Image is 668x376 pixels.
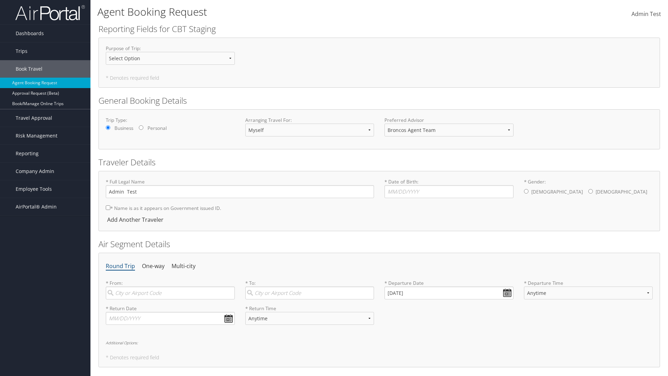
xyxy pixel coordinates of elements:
label: Purpose of Trip : [106,45,235,70]
label: * Name is as it appears on Government issued ID. [106,202,221,214]
a: Admin Test [631,3,661,25]
h2: Reporting Fields for CBT Staging [98,23,660,35]
label: Preferred Advisor [384,117,514,124]
li: One-way [142,260,165,273]
label: * Full Legal Name [106,178,374,198]
label: Personal [148,125,167,132]
h6: Additional Options: [106,341,653,345]
label: * Date of Birth: [384,178,514,198]
h1: Agent Booking Request [97,5,473,19]
label: * To: [245,280,374,299]
input: * Gender:[DEMOGRAPHIC_DATA][DEMOGRAPHIC_DATA] [588,189,593,194]
span: Travel Approval [16,109,52,127]
span: Company Admin [16,163,54,180]
span: Admin Test [631,10,661,18]
h5: * Denotes required field [106,76,653,80]
input: City or Airport Code [106,287,235,299]
label: * Gender: [524,178,653,199]
li: Round Trip [106,260,135,273]
label: * From: [106,280,235,299]
span: Trips [16,42,27,60]
label: [DEMOGRAPHIC_DATA] [531,185,583,198]
h2: Air Segment Details [98,238,660,250]
span: Book Travel [16,60,42,78]
input: City or Airport Code [245,287,374,299]
label: * Departure Date [384,280,514,287]
input: * Name is as it appears on Government issued ID. [106,205,110,210]
img: airportal-logo.png [15,5,85,21]
li: Multi-city [172,260,196,273]
select: Purpose of Trip: [106,52,235,65]
select: * Departure Time [524,287,653,299]
h2: General Booking Details [98,95,660,107]
label: [DEMOGRAPHIC_DATA] [596,185,647,198]
span: Reporting [16,145,39,162]
label: Trip Type: [106,117,235,124]
input: * Date of Birth: [384,185,514,198]
div: Add Another Traveler [106,216,167,224]
label: Business [114,125,133,132]
input: MM/DD/YYYY [106,312,235,325]
h5: * Denotes required field [106,355,653,360]
input: * Full Legal Name [106,185,374,198]
h2: Traveler Details [98,156,660,168]
input: * Gender:[DEMOGRAPHIC_DATA][DEMOGRAPHIC_DATA] [524,189,528,194]
label: * Return Date [106,305,235,312]
label: * Return Time [245,305,374,312]
label: * Departure Time [524,280,653,305]
span: Risk Management [16,127,57,144]
span: Employee Tools [16,180,52,198]
span: Dashboards [16,25,44,42]
span: AirPortal® Admin [16,198,57,216]
label: Arranging Travel For: [245,117,374,124]
input: MM/DD/YYYY [384,287,514,299]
